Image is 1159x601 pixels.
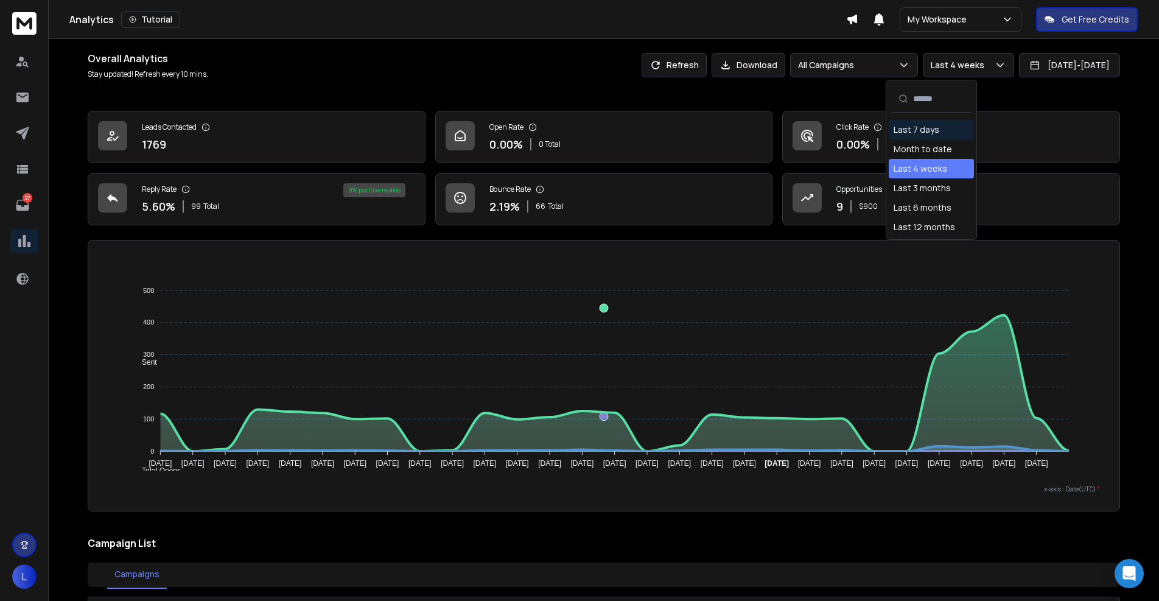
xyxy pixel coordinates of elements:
[12,564,37,589] button: L
[737,59,777,71] p: Download
[181,459,205,468] tspan: [DATE]
[836,136,870,153] p: 0.00 %
[133,466,181,475] span: Total Opens
[859,202,878,211] p: $ 900
[636,459,659,468] tspan: [DATE]
[894,163,947,175] div: Last 4 weeks
[408,459,432,468] tspan: [DATE]
[133,358,157,367] span: Sent
[836,185,882,194] p: Opportunities
[142,136,166,153] p: 1769
[668,459,691,468] tspan: [DATE]
[928,459,951,468] tspan: [DATE]
[149,459,172,468] tspan: [DATE]
[894,221,955,233] div: Last 12 months
[667,59,699,71] p: Refresh
[536,202,545,211] span: 66
[143,415,154,423] tspan: 100
[1036,7,1138,32] button: Get Free Credits
[203,202,219,211] span: Total
[836,198,843,215] p: 9
[1019,53,1120,77] button: [DATE]-[DATE]
[798,459,821,468] tspan: [DATE]
[143,319,154,326] tspan: 400
[150,448,154,455] tspan: 0
[993,459,1016,468] tspan: [DATE]
[908,13,972,26] p: My Workspace
[506,459,529,468] tspan: [DATE]
[88,69,208,79] p: Stay updated! Refresh every 10 mins.
[88,111,425,163] a: Leads Contacted1769
[960,459,983,468] tspan: [DATE]
[489,185,531,194] p: Bounce Rate
[214,459,237,468] tspan: [DATE]
[538,459,561,468] tspan: [DATE]
[782,111,1120,163] a: Click Rate0.00%0 Total
[143,287,154,294] tspan: 500
[343,183,405,197] div: 9 % positive replies
[895,459,919,468] tspan: [DATE]
[1062,13,1129,26] p: Get Free Credits
[489,198,520,215] p: 2.19 %
[894,143,952,155] div: Month to date
[836,122,869,132] p: Click Rate
[108,485,1100,494] p: x-axis : Date(UTC)
[69,11,846,28] div: Analytics
[894,124,939,136] div: Last 7 days
[1115,559,1144,588] div: Open Intercom Messenger
[88,536,1120,550] h2: Campaign List
[435,111,773,163] a: Open Rate0.00%0 Total
[88,173,425,225] a: Reply Rate5.60%99Total9% positive replies
[143,351,154,358] tspan: 300
[246,459,269,468] tspan: [DATE]
[107,561,167,589] button: Campaigns
[830,459,853,468] tspan: [DATE]
[931,59,989,71] p: Last 4 weeks
[642,53,707,77] button: Refresh
[765,459,789,468] tspan: [DATE]
[23,193,32,203] p: 27
[311,459,334,468] tspan: [DATE]
[88,51,208,66] h1: Overall Analytics
[863,459,886,468] tspan: [DATE]
[143,383,154,390] tspan: 200
[142,122,197,132] p: Leads Contacted
[701,459,724,468] tspan: [DATE]
[441,459,464,468] tspan: [DATE]
[142,185,177,194] p: Reply Rate
[570,459,594,468] tspan: [DATE]
[121,11,180,28] button: Tutorial
[782,173,1120,225] a: Opportunities9$900
[894,202,951,214] div: Last 6 months
[894,182,951,194] div: Last 3 months
[712,53,785,77] button: Download
[191,202,201,211] span: 99
[343,459,366,468] tspan: [DATE]
[548,202,564,211] span: Total
[489,122,523,132] p: Open Rate
[1025,459,1048,468] tspan: [DATE]
[733,459,756,468] tspan: [DATE]
[539,139,561,149] p: 0 Total
[435,173,773,225] a: Bounce Rate2.19%66Total
[489,136,523,153] p: 0.00 %
[798,59,859,71] p: All Campaigns
[603,459,626,468] tspan: [DATE]
[473,459,496,468] tspan: [DATE]
[279,459,302,468] tspan: [DATE]
[142,198,175,215] p: 5.60 %
[376,459,399,468] tspan: [DATE]
[10,193,35,217] a: 27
